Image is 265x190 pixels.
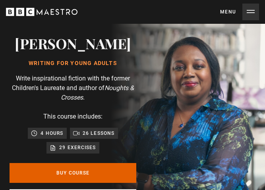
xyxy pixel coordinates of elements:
p: 4 hours [41,129,63,137]
p: 29 exercises [59,144,96,152]
p: 26 lessons [83,129,115,137]
a: Buy Course [10,163,136,183]
button: Toggle navigation [220,4,259,20]
svg: BBC Maestro [6,6,77,18]
p: Write inspirational fiction with the former Children's Laureate and author of . [10,74,136,102]
h2: [PERSON_NAME] [15,33,131,53]
i: Noughts & Crosses [61,84,134,101]
h1: Writing for Young Adults [15,59,131,67]
p: This course includes: [43,112,103,121]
